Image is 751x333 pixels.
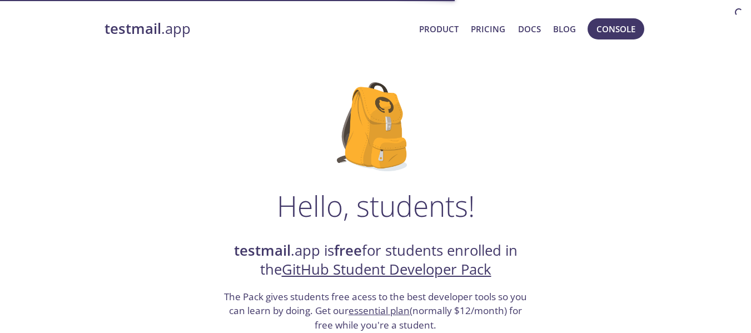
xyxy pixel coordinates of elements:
[234,241,291,260] strong: testmail
[518,22,541,36] a: Docs
[596,22,635,36] span: Console
[419,22,459,36] a: Product
[337,82,414,171] img: github-student-backpack.png
[277,189,475,222] h1: Hello, students!
[282,260,491,279] a: GitHub Student Developer Pack
[334,241,362,260] strong: free
[471,22,505,36] a: Pricing
[105,19,161,38] strong: testmail
[223,290,529,332] h3: The Pack gives students free acess to the best developer tools so you can learn by doing. Get our...
[588,18,644,39] button: Console
[553,22,576,36] a: Blog
[105,19,411,38] a: testmail.app
[349,304,410,317] a: essential plan
[223,241,529,280] h2: .app is for students enrolled in the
